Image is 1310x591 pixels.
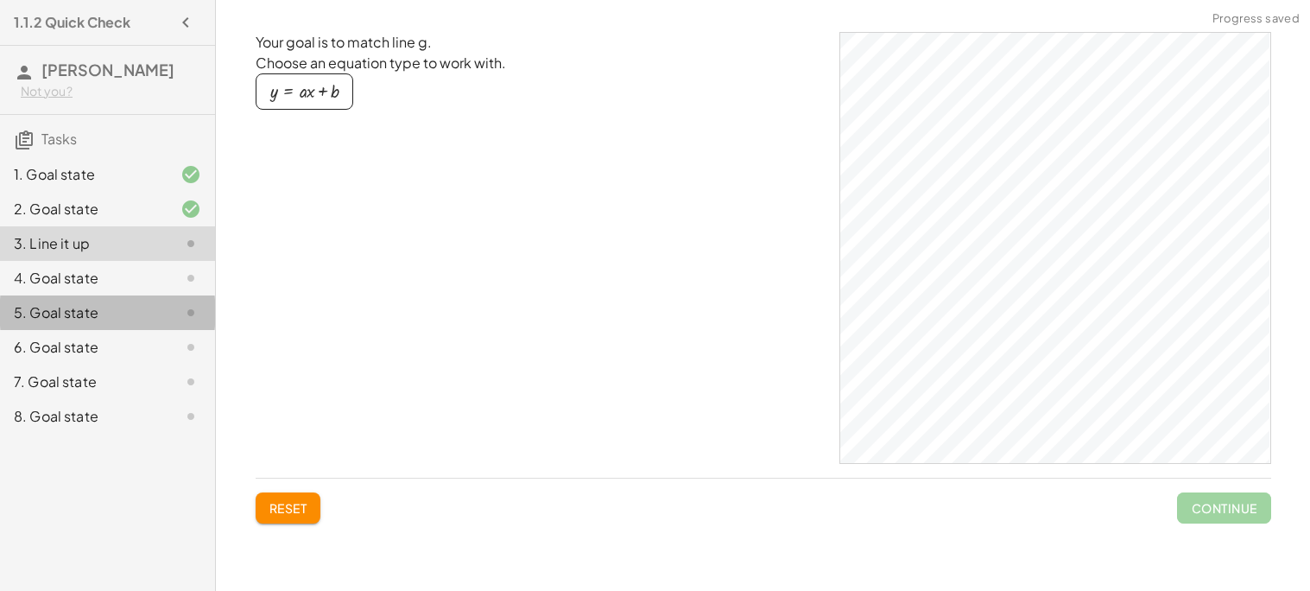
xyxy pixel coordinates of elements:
[840,33,1270,463] canvas: Graphics View 1
[180,406,201,427] i: Task not started.
[14,233,153,254] div: 3. Line it up
[180,302,201,323] i: Task not started.
[180,337,201,358] i: Task not started.
[256,53,826,73] p: Choose an equation type to work with.
[180,268,201,289] i: Task not started.
[256,32,826,53] p: Your goal is to match line g.
[14,337,153,358] div: 6. Goal state
[839,32,1271,464] div: GeoGebra Classic
[256,492,321,524] button: Reset
[14,12,130,33] h4: 1.1.2 Quick Check
[14,164,153,185] div: 1. Goal state
[180,233,201,254] i: Task not started.
[180,164,201,185] i: Task finished and correct.
[41,60,174,79] span: [PERSON_NAME]
[14,406,153,427] div: 8. Goal state
[14,199,153,219] div: 2. Goal state
[41,130,77,148] span: Tasks
[14,302,153,323] div: 5. Goal state
[1212,10,1300,28] span: Progress saved
[14,372,153,392] div: 7. Goal state
[180,372,201,392] i: Task not started.
[14,268,153,289] div: 4. Goal state
[180,199,201,219] i: Task finished and correct.
[21,83,201,100] div: Not you?
[269,500,307,516] span: Reset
